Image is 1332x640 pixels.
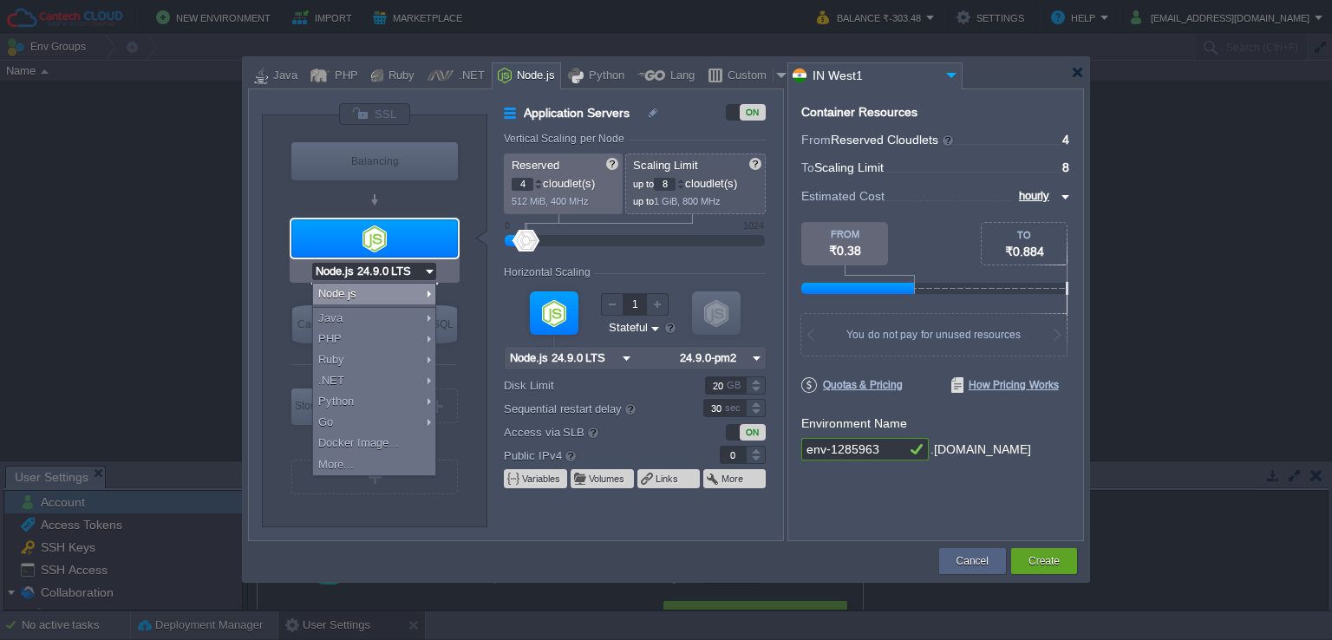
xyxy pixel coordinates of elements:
[504,399,680,418] label: Sequential restart delay
[722,63,773,89] div: Custom
[801,160,814,174] span: To
[313,412,435,433] div: Go
[504,376,680,395] label: Disk Limit
[522,472,562,486] button: Variables
[1062,160,1069,174] span: 8
[313,308,435,329] div: Java
[656,472,680,486] button: Links
[291,460,458,494] div: Create New Layer
[291,389,335,425] div: Storage Containers
[957,552,989,570] button: Cancel
[1062,133,1069,147] span: 4
[930,438,1031,461] div: .[DOMAIN_NAME]
[814,160,884,174] span: Scaling Limit
[1028,552,1060,570] button: Create
[633,196,654,206] span: up to
[727,377,744,394] div: GB
[1005,245,1044,258] span: ₹0.884
[633,173,760,191] p: cloudlet(s)
[740,104,766,121] div: ON
[721,472,745,486] button: More
[584,63,624,89] div: Python
[330,63,358,89] div: PHP
[291,219,458,258] div: Application Servers
[743,220,764,231] div: 1024
[415,389,458,423] div: Create New Layer
[504,446,680,465] label: Public IPv4
[415,305,457,343] div: NoSQL
[801,377,903,393] span: Quotas & Pricing
[313,454,435,475] div: More...
[292,305,334,343] div: Cache
[512,63,555,89] div: Node.js
[313,391,435,412] div: Python
[313,349,435,370] div: Ruby
[268,63,297,89] div: Java
[454,63,485,89] div: .NET
[654,196,721,206] span: 1 GiB, 800 MHz
[504,133,629,145] div: Vertical Scaling per Node
[291,142,458,180] div: Load Balancer
[589,472,626,486] button: Volumes
[633,179,654,189] span: up to
[504,422,680,441] label: Access via SLB
[505,220,510,231] div: 0
[291,142,458,180] div: Balancing
[512,173,617,191] p: cloudlet(s)
[801,186,885,206] span: Estimated Cost
[313,284,435,304] div: Node.js
[831,133,955,147] span: Reserved Cloudlets
[383,63,415,89] div: Ruby
[313,370,435,391] div: .NET
[740,424,766,441] div: ON
[801,106,917,119] div: Container Resources
[982,230,1067,240] div: TO
[313,433,435,454] div: Docker Image...
[725,400,744,416] div: sec
[801,133,831,147] span: From
[512,159,559,172] span: Reserved
[313,329,435,349] div: PHP
[504,266,595,278] div: Horizontal Scaling
[415,305,457,343] div: NoSQL Databases
[801,416,907,430] label: Environment Name
[951,377,1059,393] span: How Pricing Works
[633,159,698,172] span: Scaling Limit
[512,196,589,206] span: 512 MiB, 400 MHz
[801,229,888,239] div: FROM
[665,63,695,89] div: Lang
[291,389,335,423] div: Storage
[829,244,861,258] span: ₹0.38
